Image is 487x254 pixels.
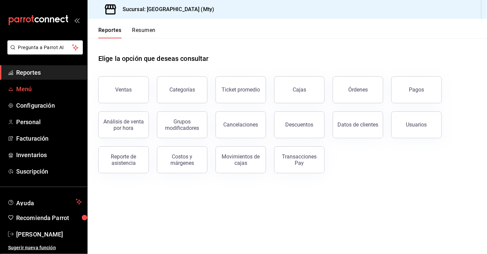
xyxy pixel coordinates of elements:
[16,134,82,143] span: Facturación
[7,40,83,55] button: Pregunta a Parrot AI
[391,111,442,138] button: Usuarios
[98,76,149,103] button: Ventas
[16,150,82,159] span: Inventarios
[98,146,149,173] button: Reporte de asistencia
[16,84,82,94] span: Menú
[103,153,144,166] div: Reporte de asistencia
[161,153,203,166] div: Costos y márgenes
[391,76,442,103] button: Pagos
[406,121,427,128] div: Usuarios
[16,167,82,176] span: Suscripción
[169,86,195,93] div: Categorías
[333,111,383,138] button: Datos de clientes
[157,146,207,173] button: Costos y márgenes
[279,153,320,166] div: Transacciones Pay
[16,213,82,222] span: Recomienda Parrot
[338,121,379,128] div: Datos de clientes
[16,117,82,126] span: Personal
[348,86,368,93] div: Órdenes
[293,86,306,93] div: Cajas
[224,121,258,128] div: Cancelaciones
[222,86,260,93] div: Ticket promedio
[274,111,325,138] button: Descuentos
[409,86,424,93] div: Pagos
[274,76,325,103] button: Cajas
[98,53,209,64] h1: Elige la opción que deseas consultar
[16,101,82,110] span: Configuración
[157,76,207,103] button: Categorías
[161,118,203,131] div: Grupos modificadores
[8,244,82,251] span: Sugerir nueva función
[5,49,83,56] a: Pregunta a Parrot AI
[216,111,266,138] button: Cancelaciones
[18,44,72,51] span: Pregunta a Parrot AI
[333,76,383,103] button: Órdenes
[98,27,156,38] div: navigation tabs
[274,146,325,173] button: Transacciones Pay
[98,27,122,38] button: Reportes
[216,146,266,173] button: Movimientos de cajas
[74,17,79,23] button: open_drawer_menu
[117,5,214,13] h3: Sucursal: [GEOGRAPHIC_DATA] (Mty)
[216,76,266,103] button: Ticket promedio
[16,198,73,206] span: Ayuda
[16,68,82,77] span: Reportes
[157,111,207,138] button: Grupos modificadores
[16,230,82,239] span: [PERSON_NAME]
[286,121,314,128] div: Descuentos
[220,153,262,166] div: Movimientos de cajas
[132,27,156,38] button: Resumen
[116,86,132,93] div: Ventas
[98,111,149,138] button: Análisis de venta por hora
[103,118,144,131] div: Análisis de venta por hora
